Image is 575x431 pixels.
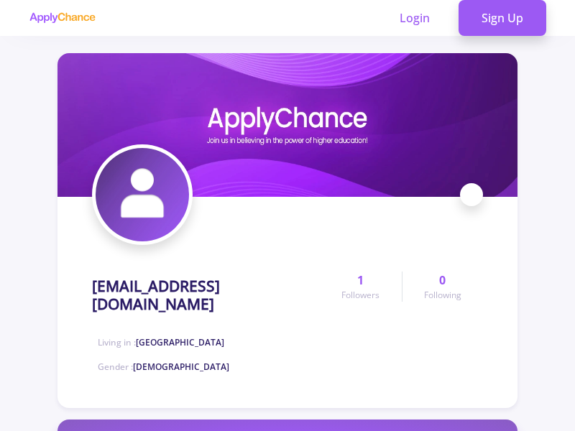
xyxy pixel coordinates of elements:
span: [DEMOGRAPHIC_DATA] [133,361,229,373]
a: 0Following [402,272,483,302]
h1: [EMAIL_ADDRESS][DOMAIN_NAME] [92,277,320,313]
span: 1 [357,272,364,289]
span: Following [424,289,461,302]
img: ppasricha@laurentian.caavatar [96,148,189,241]
span: Gender : [98,361,229,373]
img: applychance logo text only [29,12,96,24]
span: 0 [439,272,446,289]
span: Followers [341,289,379,302]
span: [GEOGRAPHIC_DATA] [136,336,224,348]
a: 1Followers [320,272,401,302]
span: Living in : [98,336,224,348]
img: ppasricha@laurentian.cacover image [57,53,517,197]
